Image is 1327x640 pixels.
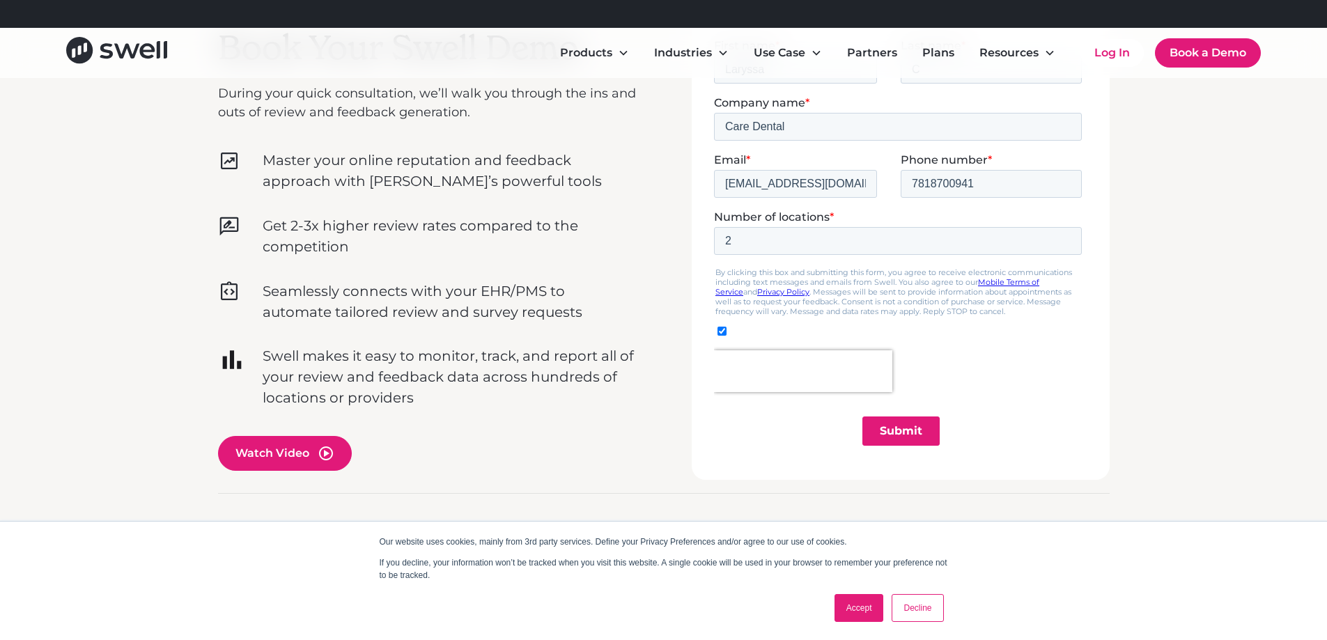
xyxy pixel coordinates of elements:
[1155,38,1261,68] a: Book a Demo
[836,39,908,67] a: Partners
[892,594,943,622] a: Decline
[235,445,309,462] div: Watch Video
[714,39,1087,458] iframe: Form 0
[549,39,640,67] div: Products
[380,556,948,582] p: If you decline, your information won’t be tracked when you visit this website. A single cookie wi...
[66,37,167,68] a: home
[754,45,805,61] div: Use Case
[263,281,636,322] p: Seamlessly connects with your EHR/PMS to automate tailored review and survey requests
[263,150,636,192] p: Master your online reputation and feedback approach with [PERSON_NAME]’s powerful tools
[1080,39,1144,67] a: Log In
[218,84,636,122] p: During your quick consultation, we’ll walk you through the ins and outs of review and feedback ge...
[380,536,948,548] p: Our website uses cookies, mainly from 3rd party services. Define your Privacy Preferences and/or ...
[835,594,884,622] a: Accept
[968,39,1066,67] div: Resources
[979,45,1039,61] div: Resources
[911,39,965,67] a: Plans
[643,39,740,67] div: Industries
[218,436,636,471] a: open lightbox
[263,215,636,257] p: Get 2-3x higher review rates compared to the competition
[654,45,712,61] div: Industries
[743,39,833,67] div: Use Case
[263,345,636,408] p: Swell makes it easy to monitor, track, and report all of your review and feedback data across hun...
[560,45,612,61] div: Products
